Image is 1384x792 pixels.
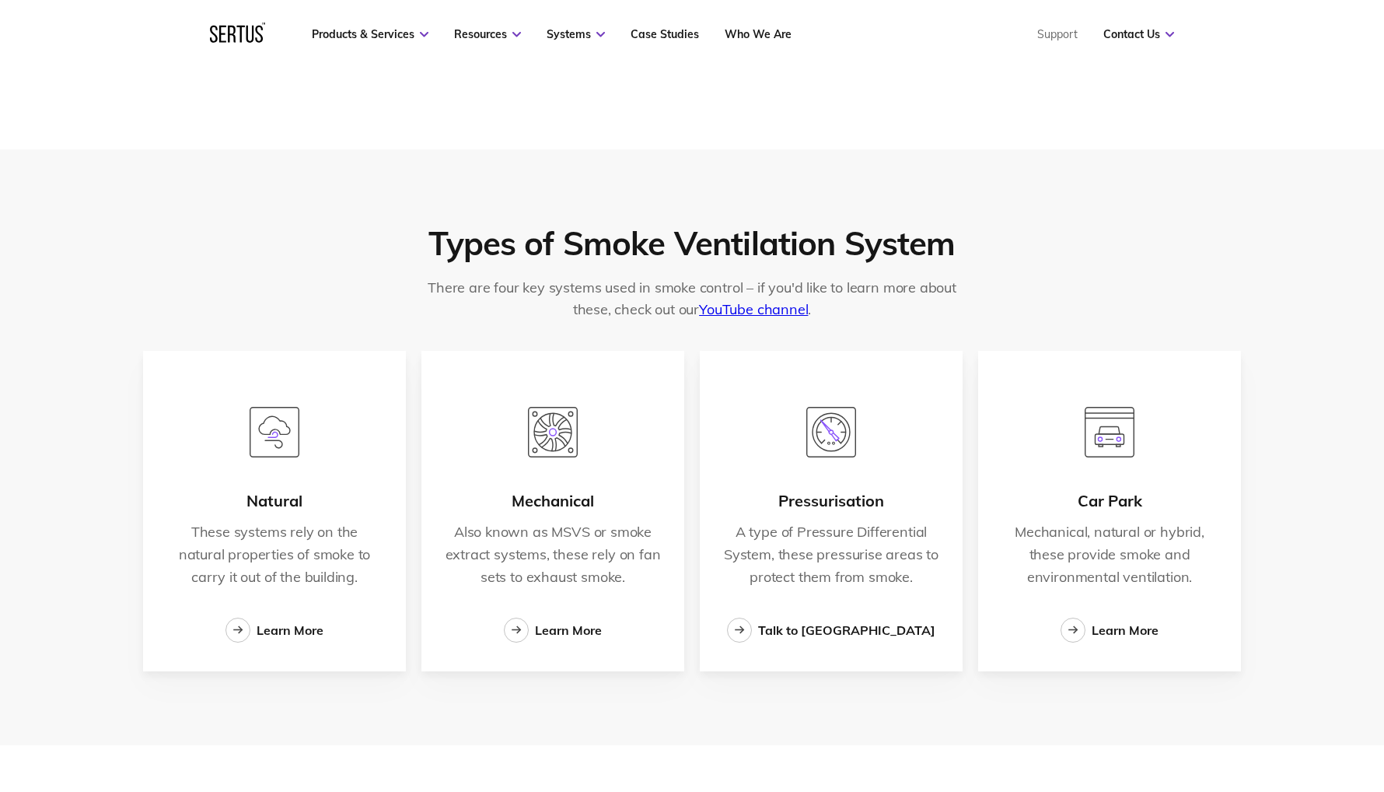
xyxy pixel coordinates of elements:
[725,27,792,41] a: Who We Are
[699,300,808,318] a: YouTube channel
[778,492,884,510] div: Pressurisation
[723,521,939,588] p: A type of Pressure Differential System, these pressurise areas to protect them from smoke.
[631,27,699,41] a: Case Studies
[504,618,602,643] a: Learn More
[758,622,935,638] div: Talk to [GEOGRAPHIC_DATA]
[806,407,857,457] img: pressurisation-1.svg
[454,27,521,41] a: Resources
[257,622,323,638] div: Learn More
[250,407,300,457] img: natural.svg
[547,27,605,41] a: Systems
[1001,521,1218,588] p: Mechanical, natural or hybrid, these provide smoke and environmental ventilation.
[727,618,935,643] a: Talk to [GEOGRAPHIC_DATA]
[1037,27,1078,41] a: Support
[528,407,578,457] img: mechanical.svg
[225,618,323,643] a: Learn More
[246,492,302,510] div: Natural
[1092,622,1159,638] div: Learn More
[312,27,428,41] a: Products & Services
[1103,27,1174,41] a: Contact Us
[1061,618,1159,643] a: Learn More
[445,521,661,588] p: Also known as MSVS or smoke extract systems, these rely on fan sets to exhaust smoke.
[166,521,383,588] p: These systems rely on the natural properties of smoke to carry it out of the building.
[535,622,602,638] div: Learn More
[413,277,971,321] p: There are four key systems used in smoke control – if you'd like to learn more about these, check...
[512,492,594,510] div: Mechanical
[1085,407,1135,457] img: car-park.svg
[1306,717,1384,792] iframe: Chat Widget
[1078,492,1142,510] div: Car Park
[428,224,955,263] div: Types of Smoke Ventilation System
